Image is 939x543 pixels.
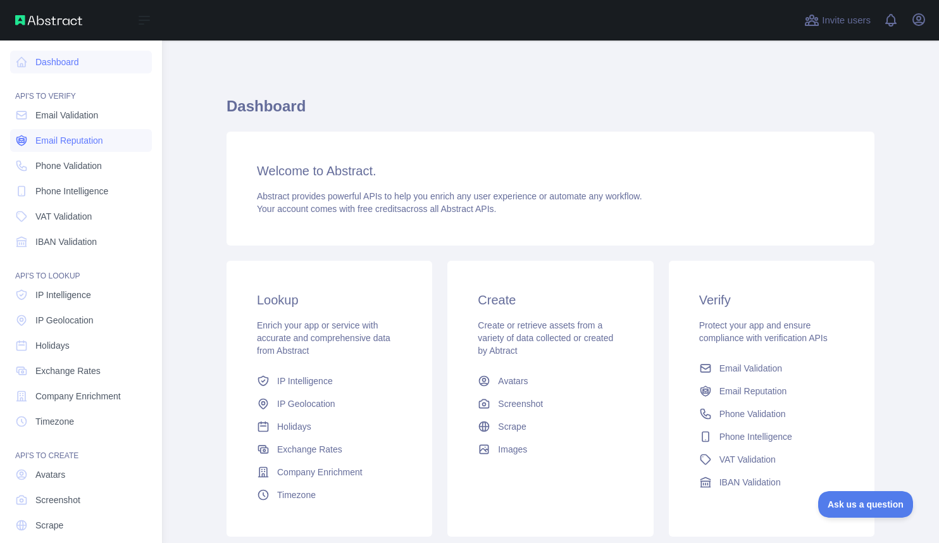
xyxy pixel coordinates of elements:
[252,415,407,438] a: Holidays
[498,375,528,387] span: Avatars
[35,339,70,352] span: Holidays
[35,314,94,327] span: IP Geolocation
[699,291,844,309] h3: Verify
[10,284,152,306] a: IP Intelligence
[35,519,63,532] span: Scrape
[719,408,786,420] span: Phone Validation
[257,204,496,214] span: Your account comes with across all Abstract APIs.
[10,51,152,73] a: Dashboard
[35,159,102,172] span: Phone Validation
[277,489,316,501] span: Timezone
[694,425,849,448] a: Phone Intelligence
[35,235,97,248] span: IBAN Validation
[478,291,623,309] h3: Create
[35,415,74,428] span: Timezone
[252,392,407,415] a: IP Geolocation
[498,397,543,410] span: Screenshot
[227,96,874,127] h1: Dashboard
[719,362,782,375] span: Email Validation
[277,420,311,433] span: Holidays
[35,494,80,506] span: Screenshot
[10,514,152,537] a: Scrape
[473,370,628,392] a: Avatars
[694,403,849,425] a: Phone Validation
[10,309,152,332] a: IP Geolocation
[10,334,152,357] a: Holidays
[252,438,407,461] a: Exchange Rates
[35,468,65,481] span: Avatars
[719,453,776,466] span: VAT Validation
[10,385,152,408] a: Company Enrichment
[719,385,787,397] span: Email Reputation
[10,463,152,486] a: Avatars
[498,420,526,433] span: Scrape
[35,134,103,147] span: Email Reputation
[277,466,363,478] span: Company Enrichment
[694,357,849,380] a: Email Validation
[10,205,152,228] a: VAT Validation
[35,289,91,301] span: IP Intelligence
[10,230,152,253] a: IBAN Validation
[35,210,92,223] span: VAT Validation
[257,320,390,356] span: Enrich your app or service with accurate and comprehensive data from Abstract
[694,448,849,471] a: VAT Validation
[252,370,407,392] a: IP Intelligence
[473,392,628,415] a: Screenshot
[10,435,152,461] div: API'S TO CREATE
[257,191,642,201] span: Abstract provides powerful APIs to help you enrich any user experience or automate any workflow.
[694,380,849,403] a: Email Reputation
[802,10,873,30] button: Invite users
[498,443,527,456] span: Images
[257,162,844,180] h3: Welcome to Abstract.
[10,489,152,511] a: Screenshot
[822,13,871,28] span: Invite users
[35,365,101,377] span: Exchange Rates
[252,484,407,506] a: Timezone
[257,291,402,309] h3: Lookup
[10,76,152,101] div: API'S TO VERIFY
[694,471,849,494] a: IBAN Validation
[277,397,335,410] span: IP Geolocation
[277,443,342,456] span: Exchange Rates
[473,415,628,438] a: Scrape
[473,438,628,461] a: Images
[252,461,407,484] a: Company Enrichment
[15,15,82,25] img: Abstract API
[35,185,108,197] span: Phone Intelligence
[478,320,613,356] span: Create or retrieve assets from a variety of data collected or created by Abtract
[10,410,152,433] a: Timezone
[10,359,152,382] a: Exchange Rates
[10,256,152,281] div: API'S TO LOOKUP
[10,154,152,177] a: Phone Validation
[719,476,781,489] span: IBAN Validation
[699,320,828,343] span: Protect your app and ensure compliance with verification APIs
[35,109,98,122] span: Email Validation
[35,390,121,403] span: Company Enrichment
[10,129,152,152] a: Email Reputation
[358,204,401,214] span: free credits
[719,430,792,443] span: Phone Intelligence
[277,375,333,387] span: IP Intelligence
[818,491,914,518] iframe: Toggle Customer Support
[10,104,152,127] a: Email Validation
[10,180,152,203] a: Phone Intelligence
